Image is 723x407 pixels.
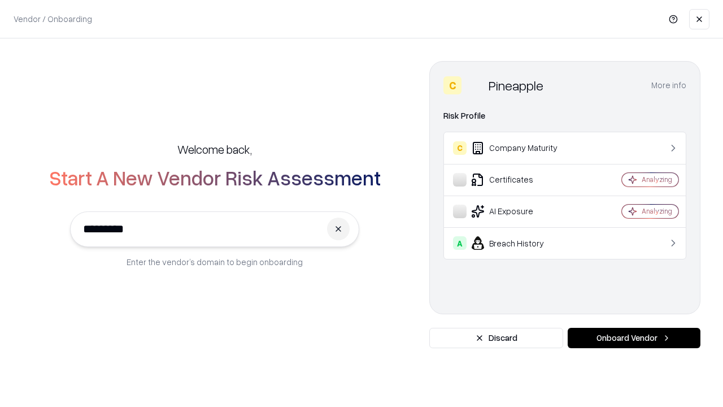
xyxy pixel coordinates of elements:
div: AI Exposure [453,205,588,218]
div: Pineapple [489,76,543,94]
div: Company Maturity [453,141,588,155]
div: Risk Profile [443,109,686,123]
div: A [453,236,467,250]
button: Onboard Vendor [568,328,700,348]
img: Pineapple [466,76,484,94]
button: Discard [429,328,563,348]
p: Enter the vendor’s domain to begin onboarding [127,256,303,268]
div: Certificates [453,173,588,187]
h5: Welcome back, [177,141,252,157]
div: Breach History [453,236,588,250]
div: C [453,141,467,155]
div: C [443,76,461,94]
p: Vendor / Onboarding [14,13,92,25]
h2: Start A New Vendor Risk Assessment [49,166,381,189]
div: Analyzing [642,206,672,216]
div: Analyzing [642,175,672,184]
button: More info [651,75,686,96]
